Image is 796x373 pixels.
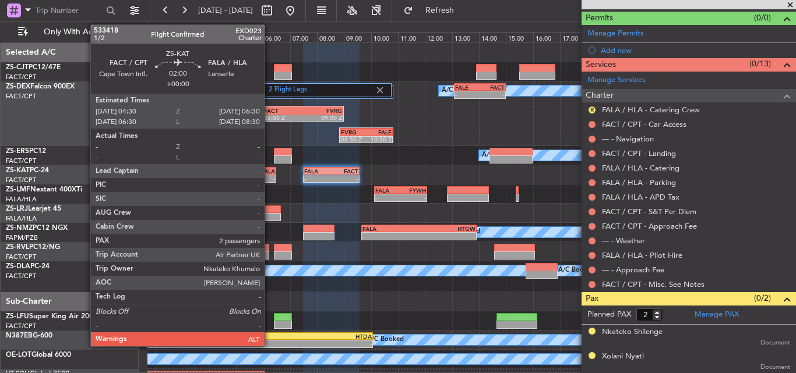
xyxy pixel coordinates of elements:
div: HTDA [258,333,372,340]
div: FACT [480,84,505,91]
a: ZS-LRJLearjet 45 [6,205,61,212]
span: Charter [586,89,614,102]
a: FACT/CPT [6,272,36,280]
div: 06:00 Z [264,114,303,121]
div: 07:00 [290,32,317,42]
div: A/C Booked [367,331,404,349]
div: - [223,175,249,182]
a: FACT/CPT [6,322,36,331]
div: - [455,91,480,98]
a: ZS-RVLPC12/NG [6,244,60,251]
a: ZS-ERSPC12 [6,148,46,155]
a: ZS-LFUSuper King Air 200 [6,313,93,320]
div: 15:00 [506,32,533,42]
button: Only With Activity [13,23,126,41]
div: 05:00 [236,32,263,42]
div: Xolani Nyati [602,351,644,363]
div: 11:00 [398,32,425,42]
div: - [400,194,425,201]
span: ZS-LMF [6,186,30,193]
a: Manage PAX [695,309,739,321]
a: FACT/CPT [6,73,36,81]
div: 12:00 [425,32,452,42]
div: FVRG [341,129,367,136]
a: FALA / HLA - Parking [602,177,676,187]
div: Add new [601,45,790,55]
div: FVRG [303,107,342,114]
span: ZS-LRJ [6,205,28,212]
div: - [375,194,400,201]
span: ZS-ERS [6,148,29,155]
a: FACT/CPT [6,92,36,101]
div: 09:00 [344,32,371,42]
div: FALE [455,84,480,91]
div: A/C Booked [482,147,519,164]
a: FALA / HLA - APD Tax [602,192,679,202]
a: Manage Permits [587,28,644,40]
a: FAPM/PZB [6,233,38,242]
div: FACT [331,168,358,175]
a: ZS-LMFNextant 400XTi [6,186,82,193]
a: FACT / CPT - Approach Fee [602,221,697,231]
span: (0/2) [754,292,771,304]
div: - [258,340,372,347]
a: N387EBG-600 [6,332,52,339]
span: Permits [586,12,613,25]
div: 06:00 [263,32,290,42]
span: Document [760,363,790,372]
a: FACT / CPT - S&T Per Diem [602,207,696,216]
div: Nkateko Shilenge [602,326,663,338]
div: A/C Booked [442,82,478,100]
div: GCLP [145,333,258,340]
div: 09:00 Z [303,114,342,121]
a: --- - Weather [602,236,645,246]
span: OE-LOT [6,351,31,358]
span: (0/0) [754,12,771,24]
div: 17:00 [560,32,587,42]
a: FALA/HLA [6,195,37,204]
span: Document [760,338,790,348]
a: --- - Approach Fee [602,265,664,275]
span: ZS-RVL [6,244,29,251]
a: FACT / CPT - Car Access [602,119,686,129]
div: FACT [264,107,303,114]
div: 10:00 [371,32,398,42]
a: ZS-DEXFalcon 900EX [6,83,75,90]
div: 16:00 [533,32,560,42]
div: 08:00 [317,32,344,42]
div: FALA [249,168,275,175]
a: FALA / HLA - Catering Crew [602,105,700,115]
div: 08:50 Z [341,136,367,143]
div: - [331,175,358,182]
div: FACT [223,168,249,175]
span: Only With Activity [30,28,123,36]
div: 04:00 [209,32,236,42]
div: FALA [362,225,419,232]
span: N387EB [6,332,33,339]
a: ZS-DLAPC-24 [6,263,50,270]
a: ZS-NMZPC12 NGX [6,225,68,232]
a: Manage Services [587,74,646,86]
div: FYWH [400,187,425,194]
div: FALE [366,129,392,136]
div: FALA [304,168,332,175]
span: ZS-CJT [6,64,29,71]
a: --- - Navigation [602,134,654,144]
span: ZS-DEX [6,83,30,90]
div: A/C Booked [558,262,595,279]
span: [DATE] - [DATE] [198,5,253,16]
label: 2 Flight Legs [269,86,375,95]
a: FACT / CPT - Landing [602,148,676,158]
span: Refresh [415,6,464,15]
a: ZS-KATPC-24 [6,167,49,174]
a: FACT/CPT [6,157,36,165]
div: - [304,175,332,182]
a: FACT/CPT [6,253,36,261]
div: - [362,233,419,240]
span: ZS-NMZ [6,225,33,232]
a: ZS-CJTPC12/47E [6,64,61,71]
a: OE-LOTGlobal 6000 [6,351,71,358]
div: 10:50 Z [366,136,392,143]
span: Services [586,58,616,72]
div: [DATE] - [DATE] [150,23,195,33]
